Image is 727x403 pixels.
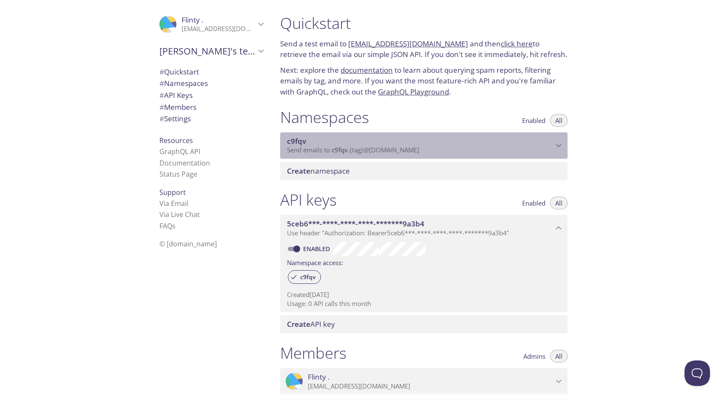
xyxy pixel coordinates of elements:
div: Flinty . [280,368,568,394]
span: Support [159,188,186,197]
span: Namespaces [159,78,208,88]
a: Enabled [302,245,333,253]
span: Send emails to . {tag} @[DOMAIN_NAME] [287,146,419,154]
a: Documentation [159,158,210,168]
span: s [172,221,176,231]
button: All [550,350,568,363]
button: Admins [518,350,551,363]
a: Status Page [159,169,197,179]
span: Resources [159,136,193,145]
span: Create [287,319,310,329]
iframe: Help Scout Beacon - Open [684,360,710,386]
h1: Members [280,343,346,363]
div: c9fqv namespace [280,132,568,159]
button: All [550,114,568,127]
div: Create namespace [280,162,568,180]
div: Flinty's team [153,40,270,62]
span: # [159,67,164,77]
span: Members [159,102,196,112]
button: Enabled [517,197,551,209]
a: FAQ [159,221,176,231]
a: documentation [341,65,393,75]
a: GraphQL Playground [378,87,449,97]
span: Quickstart [159,67,199,77]
div: Create API Key [280,315,568,333]
span: API key [287,319,335,329]
h1: Quickstart [280,14,568,33]
div: Flinty . [153,10,270,38]
a: Via Email [159,199,188,208]
p: Next: explore the to learn about querying spam reports, filtering emails by tag, and more. If you... [280,65,568,97]
div: c9fqv [288,270,321,284]
span: # [159,102,164,112]
a: click here [501,39,533,49]
p: Usage: 0 API calls this month [287,299,561,308]
div: API Keys [153,89,270,101]
p: [EMAIL_ADDRESS][DOMAIN_NAME] [182,25,256,33]
span: c9fqv [287,136,306,146]
p: Created [DATE] [287,290,561,299]
h1: API keys [280,190,337,209]
a: Via Live Chat [159,210,200,219]
div: Namespaces [153,77,270,89]
a: GraphQL API [159,147,200,156]
div: Team Settings [153,113,270,125]
span: [PERSON_NAME]'s team [159,45,256,57]
a: [EMAIL_ADDRESS][DOMAIN_NAME] [348,39,468,49]
p: Send a test email to and then to retrieve the email via our simple JSON API. If you don't see it ... [280,38,568,60]
p: [EMAIL_ADDRESS][DOMAIN_NAME] [308,382,553,391]
span: namespace [287,166,350,176]
span: Settings [159,114,191,123]
h1: Namespaces [280,108,369,127]
span: © [DOMAIN_NAME] [159,239,217,249]
span: c9fqv [295,273,321,281]
button: Enabled [517,114,551,127]
div: Members [153,101,270,113]
span: # [159,90,164,100]
button: All [550,197,568,209]
span: # [159,114,164,123]
span: # [159,78,164,88]
span: c9fqv [332,146,348,154]
span: API Keys [159,90,193,100]
span: Create [287,166,310,176]
div: Quickstart [153,66,270,78]
span: Flinty . [182,15,204,25]
label: Namespace access: [287,256,343,269]
span: Flinty . [308,372,330,382]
